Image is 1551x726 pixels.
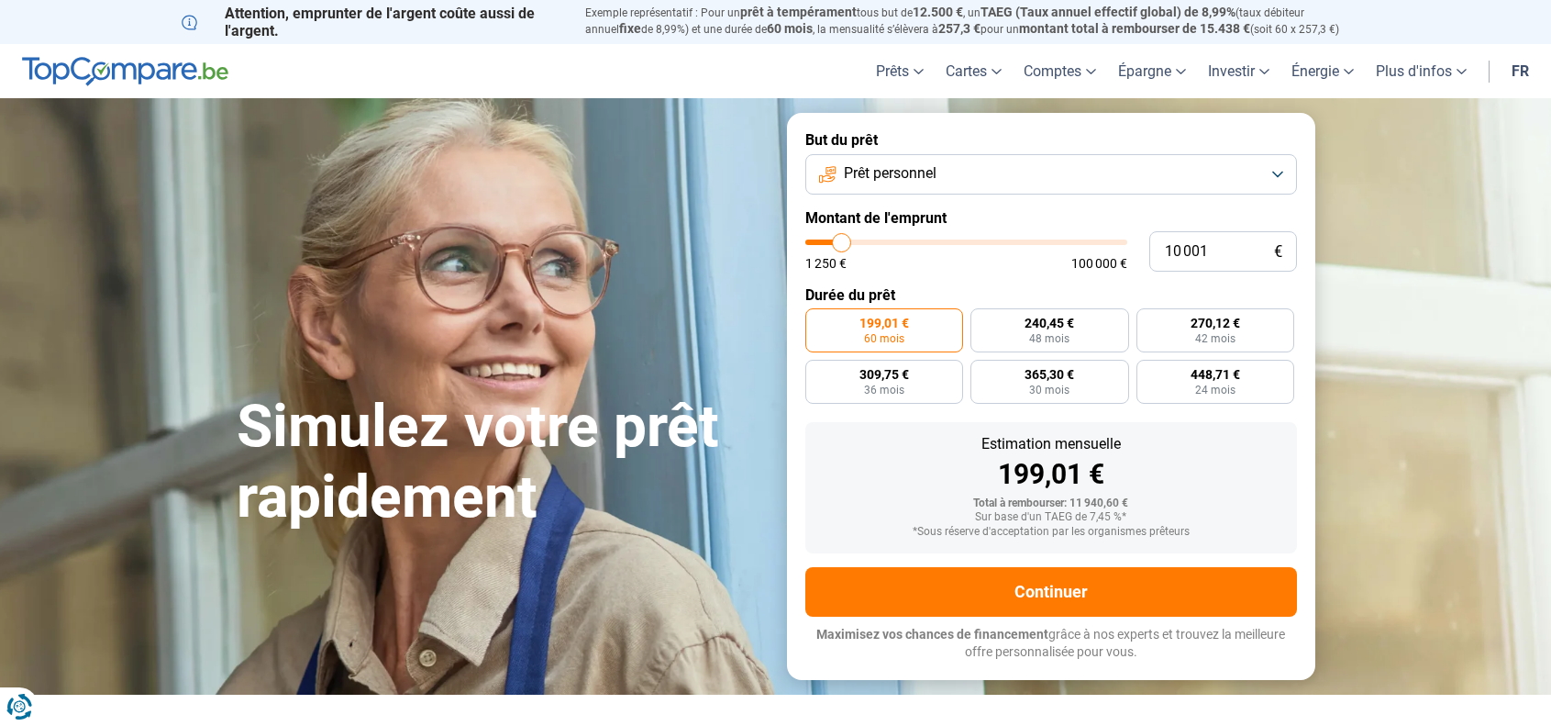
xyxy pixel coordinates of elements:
div: 199,01 € [820,461,1282,488]
span: 24 mois [1195,385,1235,396]
span: fixe [619,21,641,36]
span: 309,75 € [859,368,909,381]
span: 60 mois [767,21,813,36]
span: Maximisez vos chances de financement [816,627,1048,642]
span: 257,3 € [938,21,980,36]
span: 448,71 € [1191,368,1240,381]
div: Total à rembourser: 11 940,60 € [820,497,1282,510]
span: 12.500 € [913,5,963,19]
span: TAEG (Taux annuel effectif global) de 8,99% [980,5,1235,19]
h1: Simulez votre prêt rapidement [237,392,765,533]
span: 48 mois [1029,333,1069,344]
span: 30 mois [1029,385,1069,396]
p: Attention, emprunter de l'argent coûte aussi de l'argent. [182,5,563,39]
label: But du prêt [805,131,1297,149]
label: Montant de l'emprunt [805,209,1297,227]
span: 1 250 € [805,257,847,270]
span: 240,45 € [1025,317,1074,329]
div: Sur base d'un TAEG de 7,45 %* [820,511,1282,524]
a: Prêts [865,44,935,98]
span: 60 mois [864,333,904,344]
span: 365,30 € [1025,368,1074,381]
span: Prêt personnel [844,163,936,184]
span: 36 mois [864,385,904,396]
a: Épargne [1107,44,1197,98]
span: 199,01 € [859,317,909,329]
a: Énergie [1280,44,1365,98]
span: 100 000 € [1071,257,1127,270]
label: Durée du prêt [805,286,1297,304]
span: € [1274,244,1282,260]
div: *Sous réserve d'acceptation par les organismes prêteurs [820,526,1282,539]
button: Prêt personnel [805,154,1297,195]
p: grâce à nos experts et trouvez la meilleure offre personnalisée pour vous. [805,626,1297,662]
a: fr [1501,44,1540,98]
p: Exemple représentatif : Pour un tous but de , un (taux débiteur annuel de 8,99%) et une durée de ... [585,5,1370,38]
span: prêt à tempérament [740,5,857,19]
div: Estimation mensuelle [820,437,1282,452]
a: Cartes [935,44,1013,98]
span: 270,12 € [1191,317,1240,329]
a: Plus d'infos [1365,44,1478,98]
a: Comptes [1013,44,1107,98]
button: Continuer [805,567,1297,617]
span: montant total à rembourser de 15.438 € [1019,21,1250,36]
span: 42 mois [1195,333,1235,344]
img: TopCompare [22,57,228,86]
a: Investir [1197,44,1280,98]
